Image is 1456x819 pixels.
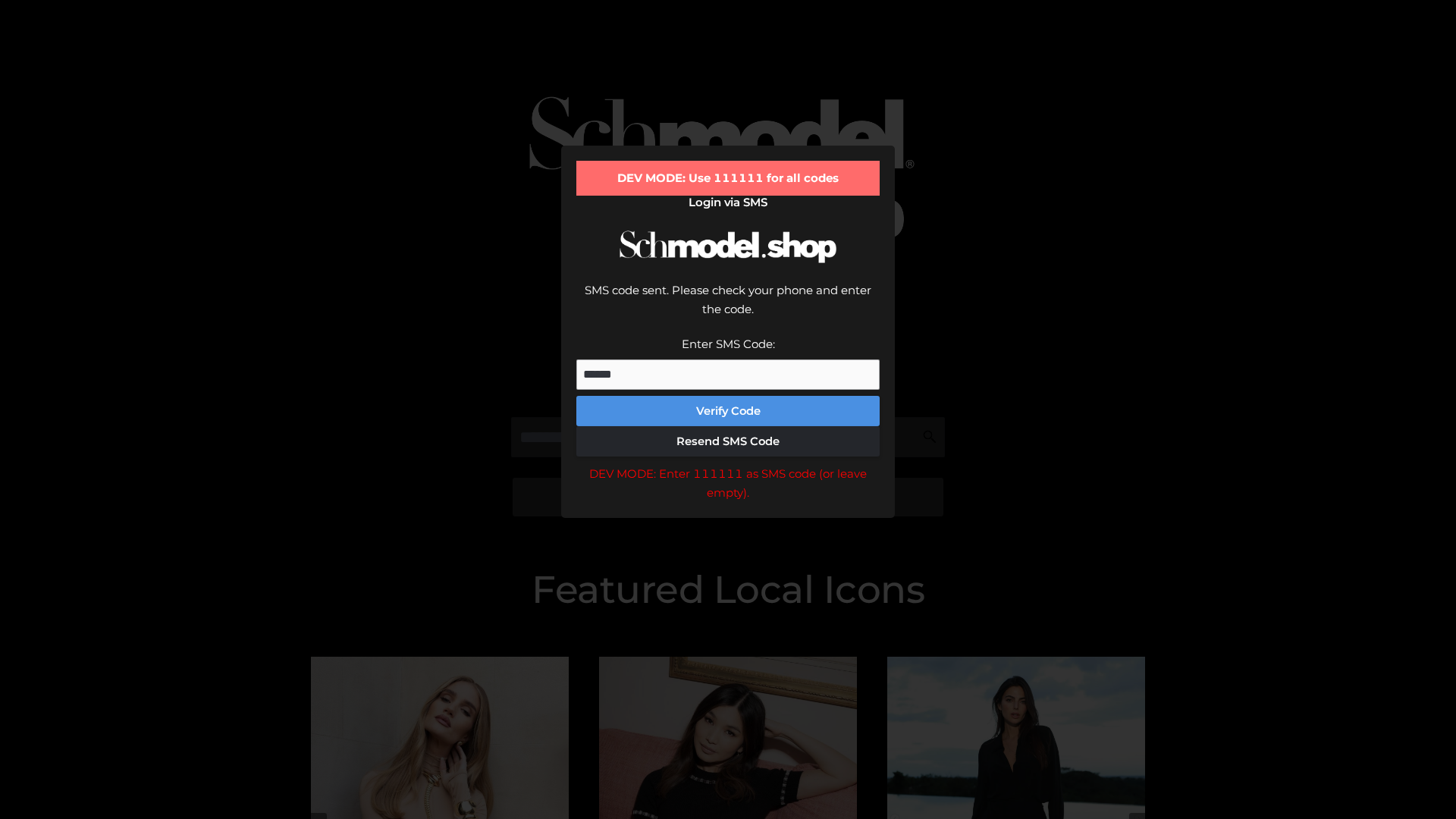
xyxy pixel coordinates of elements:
h2: Login via SMS [576,196,880,209]
div: SMS code sent. Please check your phone and enter the code. [576,281,880,334]
button: Verify Code [576,396,880,426]
div: DEV MODE: Enter 111111 as SMS code (or leave empty). [576,464,880,503]
img: Schmodel Logo [614,217,842,277]
button: Resend SMS Code [576,426,880,457]
div: DEV MODE: Use 111111 for all codes [576,161,880,196]
label: Enter SMS Code: [682,337,775,351]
